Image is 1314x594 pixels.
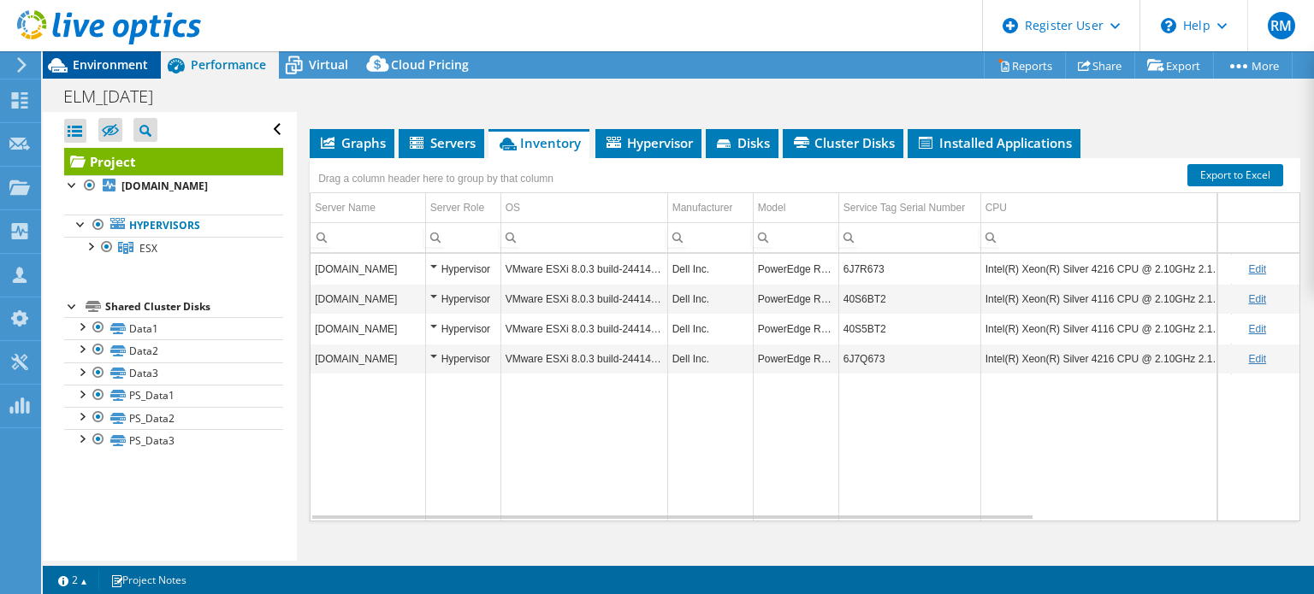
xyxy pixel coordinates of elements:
td: CPU Column [980,193,1231,223]
a: Data1 [64,317,283,339]
td: Column Server Name, Value esxi7.elmlogistics.com [311,284,425,314]
a: PS_Data1 [64,385,283,407]
a: Project [64,148,283,175]
a: Edit [1248,353,1266,365]
td: Column Manufacturer, Value Dell Inc. [667,344,753,373]
td: Column OS, Value VMware ESXi 8.0.3 build-24414501 [500,254,667,284]
a: Edit [1248,323,1266,335]
span: RM [1268,12,1295,39]
span: Inventory [497,134,581,151]
td: Server Role Column [425,193,500,223]
td: Server Name Column [311,193,425,223]
td: Column Service Tag Serial Number, Value 40S5BT2 [838,314,980,344]
div: Server Role [430,197,484,218]
td: OS Column [500,193,667,223]
span: Hypervisor [604,134,693,151]
a: 2 [46,569,99,591]
td: Column CPU, Value Intel(R) Xeon(R) Silver 4216 CPU @ 2.10GHz 2.10 GHz [980,344,1231,373]
td: Column Server Role, Value Hypervisor [425,284,500,314]
span: Virtual [309,56,348,73]
td: Column Manufacturer, Value Dell Inc. [667,314,753,344]
a: Reports [984,52,1066,79]
a: More [1213,52,1293,79]
div: Manufacturer [672,197,733,218]
a: ESX [64,237,283,259]
td: Column Server Role, Value Hypervisor [425,314,500,344]
span: Cluster Disks [791,134,895,151]
a: Edit [1248,293,1266,305]
a: Data3 [64,362,283,385]
a: Export to Excel [1187,164,1283,186]
a: [DOMAIN_NAME] [64,175,283,197]
td: Column Model, Filter cell [753,222,838,252]
div: CPU [985,197,1007,218]
td: Column Model, Value PowerEdge R640 [753,284,838,314]
td: Column OS, Filter cell [500,222,667,252]
span: Installed Applications [916,134,1072,151]
td: Column Server Role, Value Hypervisor [425,254,500,284]
td: Column Server Name, Filter cell [311,222,425,252]
td: Manufacturer Column [667,193,753,223]
a: Data2 [64,339,283,362]
td: Column Server Role, Value Hypervisor [425,344,500,373]
td: Column Server Name, Value esxi10.elmlogistics.com [311,254,425,284]
b: [DOMAIN_NAME] [121,179,208,193]
div: Service Tag Serial Number [843,197,966,218]
td: Column CPU, Value Intel(R) Xeon(R) Silver 4116 CPU @ 2.10GHz 2.10 GHz [980,314,1231,344]
td: Column Server Role, Filter cell [425,222,500,252]
a: Hypervisors [64,215,283,237]
span: Disks [714,134,770,151]
td: Column OS, Value VMware ESXi 8.0.3 build-24414501 [500,344,667,373]
a: Project Notes [98,569,198,591]
div: Shared Cluster Disks [105,297,283,317]
td: Column Model, Value PowerEdge R640 [753,254,838,284]
td: Column OS, Value VMware ESXi 8.0.3 build-24414501 [500,284,667,314]
a: PS_Data3 [64,429,283,451]
span: ESX [139,241,157,256]
td: Column Manufacturer, Value Dell Inc. [667,254,753,284]
td: Column Service Tag Serial Number, Value 40S6BT2 [838,284,980,314]
span: Graphs [318,134,386,151]
td: Column Model, Value PowerEdge R640 [753,344,838,373]
div: OS [506,197,520,218]
span: Performance [191,56,266,73]
td: Column OS, Value VMware ESXi 8.0.3 build-24414501 [500,314,667,344]
h1: ELM_[DATE] [56,87,180,106]
td: Column Server Name, Value esxi8.elmlogistics.com [311,314,425,344]
td: Column Server Name, Value esxi9.elmlogistics.com [311,344,425,373]
span: Environment [73,56,148,73]
div: Data grid [310,158,1300,521]
div: Hypervisor [430,349,496,369]
td: Column CPU, Filter cell [980,222,1231,252]
td: Column Service Tag Serial Number, Filter cell [838,222,980,252]
td: Column Manufacturer, Value Dell Inc. [667,284,753,314]
div: Server Name [315,197,376,218]
svg: \n [1161,18,1176,33]
td: Column Service Tag Serial Number, Value 6J7R673 [838,254,980,284]
td: Column Service Tag Serial Number, Value 6J7Q673 [838,344,980,373]
span: Cloud Pricing [391,56,469,73]
div: Model [758,197,786,218]
a: Edit [1248,263,1266,275]
td: Model Column [753,193,838,223]
a: Export [1134,52,1214,79]
div: Hypervisor [430,319,496,339]
div: Drag a column header here to group by that column [314,167,558,191]
td: Column Model, Value PowerEdge R640 [753,314,838,344]
span: Servers [407,134,476,151]
div: Hypervisor [430,289,496,309]
td: Column CPU, Value Intel(R) Xeon(R) Silver 4116 CPU @ 2.10GHz 2.10 GHz [980,284,1231,314]
a: Share [1065,52,1135,79]
td: Service Tag Serial Number Column [838,193,980,223]
div: Hypervisor [430,259,496,279]
td: Column CPU, Value Intel(R) Xeon(R) Silver 4216 CPU @ 2.10GHz 2.10 GHz [980,254,1231,284]
td: Column Manufacturer, Filter cell [667,222,753,252]
a: PS_Data2 [64,407,283,429]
